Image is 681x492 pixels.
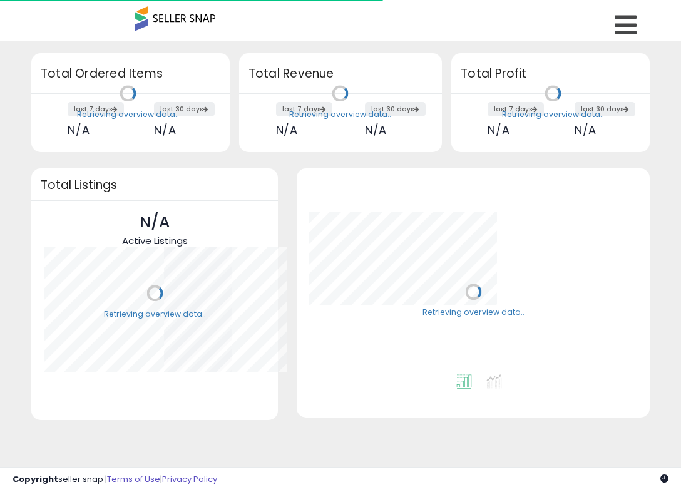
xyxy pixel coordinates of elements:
div: Retrieving overview data.. [77,109,179,120]
div: seller snap | | [13,474,217,486]
div: Retrieving overview data.. [502,109,604,120]
div: Retrieving overview data.. [422,307,525,319]
a: Terms of Use [107,473,160,485]
div: Retrieving overview data.. [104,309,206,320]
strong: Copyright [13,473,58,485]
div: Retrieving overview data.. [289,109,391,120]
a: Privacy Policy [162,473,217,485]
